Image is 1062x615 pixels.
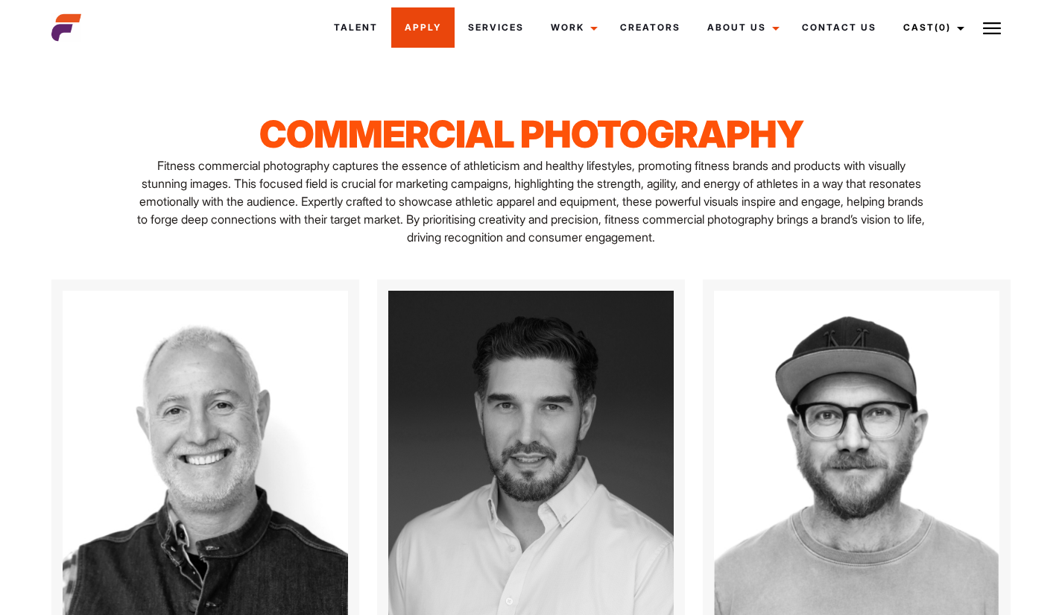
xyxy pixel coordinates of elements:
h1: Commercial Photography [215,112,848,157]
a: Work [537,7,607,48]
img: Burger icon [983,19,1001,37]
a: Apply [391,7,455,48]
span: (0) [935,22,951,33]
p: Fitness commercial photography captures the essence of athleticism and healthy lifestyles, promot... [133,157,929,246]
a: Cast(0) [890,7,973,48]
a: Contact Us [788,7,890,48]
a: Services [455,7,537,48]
a: Talent [320,7,391,48]
img: cropped-aefm-brand-fav-22-square.png [51,13,81,42]
a: Creators [607,7,694,48]
a: About Us [694,7,788,48]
